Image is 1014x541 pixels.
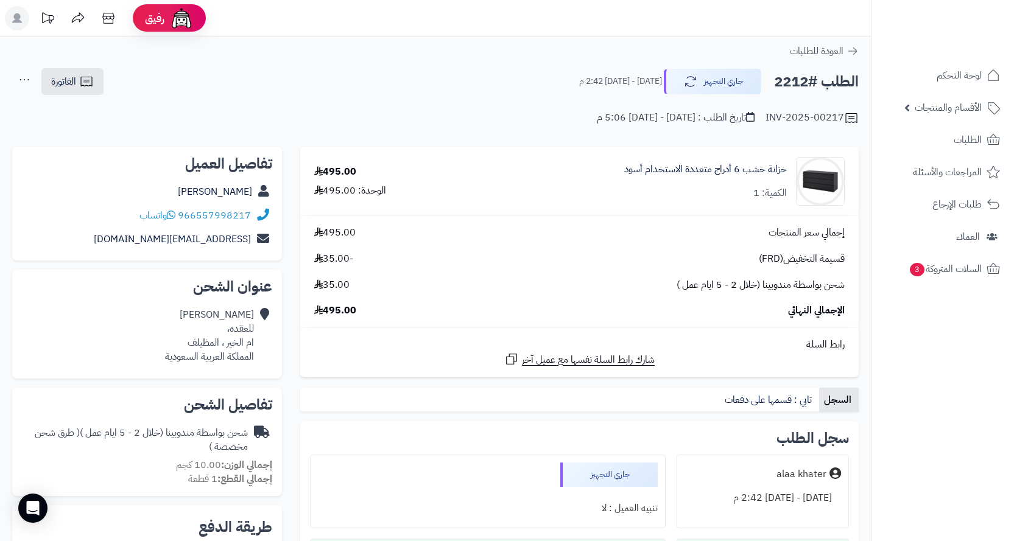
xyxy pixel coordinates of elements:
[879,125,1007,155] a: الطلبات
[176,458,272,472] small: 10.00 كجم
[774,69,859,94] h2: الطلب #2212
[178,208,251,223] a: 966557998217
[199,520,272,534] h2: طريقة الدفع
[145,11,164,26] span: رفيق
[664,69,761,94] button: جاري التجهيز
[32,6,63,33] a: تحديثات المنصة
[879,222,1007,251] a: العملاء
[879,254,1007,284] a: السلات المتروكة3
[504,352,655,367] a: شارك رابط السلة نفسها مع عميل آخر
[188,472,272,486] small: 1 قطعة
[769,226,845,240] span: إجمالي سعر المنتجات
[94,232,251,246] a: [EMAIL_ADDRESS][DOMAIN_NAME]
[314,184,386,198] div: الوحدة: 495.00
[879,190,1007,219] a: طلبات الإرجاع
[22,397,272,412] h2: تفاصيل الشحن
[788,304,845,318] span: الإجمالي النهائي
[178,184,252,199] a: [PERSON_NAME]
[776,467,826,481] div: alaa khater
[819,388,859,412] a: السجل
[624,162,787,176] a: خزانة خشب 6 أدراج متعددة الاستخدام أسود
[221,458,272,472] strong: إجمالي الوزن:
[597,111,755,125] div: تاريخ الطلب : [DATE] - [DATE] 5:06 م
[217,472,272,486] strong: إجمالي القطع:
[910,263,924,276] span: 3
[879,61,1007,90] a: لوحة التحكم
[579,75,662,88] small: [DATE] - [DATE] 2:42 م
[879,158,1007,187] a: المراجعات والأسئلة
[720,388,819,412] a: تابي : قسمها على دفعات
[35,425,248,454] span: ( طرق شحن مخصصة )
[776,431,849,445] h3: سجل الطلب
[318,497,658,520] div: تنبيه العميل : لا
[165,308,254,363] div: [PERSON_NAME] للعقده، ام الخير ، المظيلف المملكة العربية السعودية
[51,74,76,89] span: الفاتورة
[766,111,859,125] div: INV-2025-00217
[22,156,272,171] h2: تفاصيل العميل
[915,99,982,116] span: الأقسام والمنتجات
[522,353,655,367] span: شارك رابط السلة نفسها مع عميل آخر
[139,208,175,223] a: واتساب
[759,252,845,266] span: قسيمة التخفيض(FRD)
[685,486,841,510] div: [DATE] - [DATE] 2:42 م
[314,304,356,318] span: 495.00
[169,6,194,30] img: ai-face.png
[913,164,982,181] span: المراجعات والأسئلة
[314,226,356,240] span: 495.00
[22,426,248,454] div: شحن بواسطة مندوبينا (خلال 2 - 5 ايام عمل )
[314,278,350,292] span: 35.00
[956,228,980,245] span: العملاء
[797,157,844,206] img: 1752135892-1735224706-1-1000x1000-90x90.jpg
[954,131,982,148] span: الطلبات
[560,462,658,487] div: جاري التجهيز
[314,165,356,179] div: 495.00
[790,44,843,58] span: العودة للطلبات
[18,494,48,523] div: Open Intercom Messenger
[41,68,104,95] a: الفاتورة
[22,279,272,294] h2: عنوان الشحن
[937,67,982,84] span: لوحة التحكم
[790,44,859,58] a: العودة للطلبات
[753,186,787,200] div: الكمية: 1
[932,196,982,213] span: طلبات الإرجاع
[909,260,982,277] span: السلات المتروكة
[305,338,854,352] div: رابط السلة
[314,252,353,266] span: -35.00
[931,32,1002,58] img: logo-2.png
[677,278,845,292] span: شحن بواسطة مندوبينا (خلال 2 - 5 ايام عمل )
